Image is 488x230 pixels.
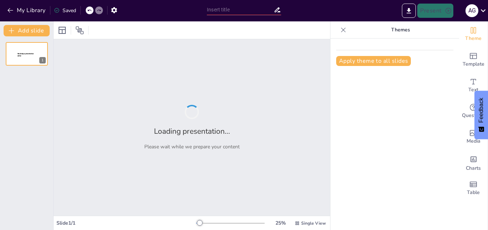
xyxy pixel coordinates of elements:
button: A G [465,4,478,18]
span: Sendsteps presentation editor [18,53,34,57]
div: Add images, graphics, shapes or video [459,124,488,150]
div: Add charts and graphs [459,150,488,175]
div: 25 % [272,220,289,226]
button: Apply theme to all slides [336,56,411,66]
div: Slide 1 / 1 [56,220,196,226]
button: Present [417,4,453,18]
div: Saved [54,7,76,14]
div: 1 [39,57,46,63]
div: Add ready made slides [459,47,488,73]
input: Insert title [207,5,274,15]
div: A G [465,4,478,17]
p: Please wait while we prepare your content [144,143,240,150]
div: 1 [6,42,48,66]
span: Table [467,189,480,196]
span: Media [467,137,480,145]
button: My Library [5,5,49,16]
button: Add slide [4,25,50,36]
p: Themes [349,21,452,39]
h2: Loading presentation... [154,126,230,136]
span: Feedback [478,98,484,123]
span: Position [75,26,84,35]
div: Add a table [459,175,488,201]
span: Text [468,86,478,94]
div: Add text boxes [459,73,488,98]
span: Questions [462,112,485,119]
span: Template [463,60,484,68]
div: Get real-time input from your audience [459,98,488,124]
button: Feedback - Show survey [474,91,488,139]
div: Change the overall theme [459,21,488,47]
span: Charts [466,164,481,172]
button: Export to PowerPoint [402,4,416,18]
span: Theme [465,35,482,42]
span: Single View [301,220,326,226]
div: Layout [56,25,68,36]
